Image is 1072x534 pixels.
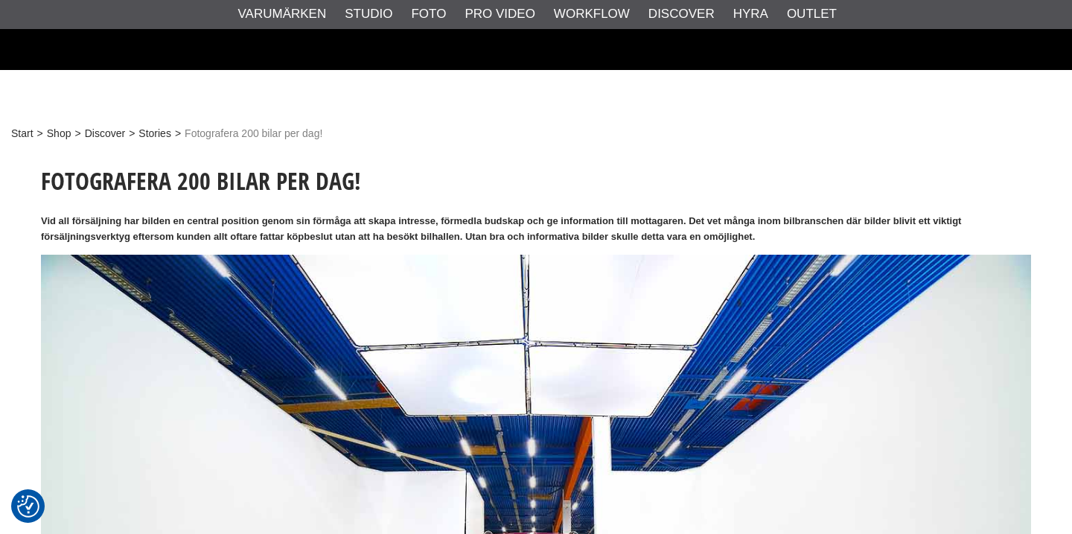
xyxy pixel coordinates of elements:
[648,4,715,24] a: Discover
[138,126,171,142] a: Stories
[787,4,837,24] a: Outlet
[47,126,71,142] a: Shop
[41,215,961,242] strong: Vid all försäljning har bilden en central position genom sin förmåga att skapa intresse, förmedla...
[17,495,39,518] img: Revisit consent button
[74,126,80,142] span: >
[41,165,1031,197] h1: Fotografera 200 bilar per dag!
[11,126,33,142] a: Start
[175,126,181,142] span: >
[129,126,135,142] span: >
[733,4,768,24] a: Hyra
[411,4,446,24] a: Foto
[465,4,535,24] a: Pro Video
[85,126,125,142] a: Discover
[185,126,322,142] span: Fotografera 200 bilar per dag!
[345,4,392,24] a: Studio
[238,4,327,24] a: Varumärken
[37,126,43,142] span: >
[554,4,630,24] a: Workflow
[17,493,39,520] button: Samtyckesinställningar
